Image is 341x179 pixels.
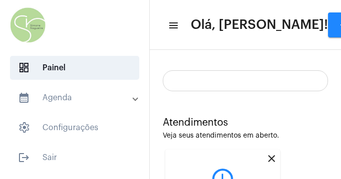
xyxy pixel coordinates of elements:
span: Painel [10,56,139,80]
span: Sair [10,146,139,170]
mat-expansion-panel-header: sidenav iconAgenda [6,86,149,110]
span: sidenav icon [18,62,30,74]
mat-panel-title: Agenda [18,92,133,104]
mat-icon: sidenav icon [18,92,30,104]
img: 6c98f6a9-ac7b-6380-ee68-2efae92deeed.jpg [8,5,48,45]
span: Olá, [PERSON_NAME]! [191,17,328,33]
mat-icon: close [266,153,278,165]
div: Atendimentos [163,117,328,128]
span: sidenav icon [18,122,30,134]
mat-icon: sidenav icon [18,152,30,164]
span: Configurações [10,116,139,140]
mat-icon: sidenav icon [168,19,178,31]
div: Veja seus atendimentos em aberto. [163,132,328,140]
